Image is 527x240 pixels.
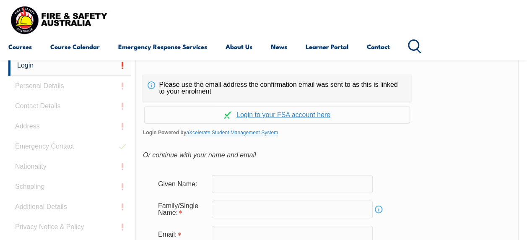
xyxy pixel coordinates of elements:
[143,75,411,102] div: Please use the email address the confirmation email was sent to as this is linked to your enrolment
[271,37,287,57] a: News
[143,149,511,162] div: Or continue with your name and email
[306,37,348,57] a: Learner Portal
[50,37,100,57] a: Course Calendar
[367,37,390,57] a: Contact
[118,37,207,57] a: Emergency Response Services
[8,55,131,76] a: Login
[151,176,212,192] div: Given Name:
[186,130,278,136] a: aXcelerate Student Management System
[143,126,511,139] span: Login Powered by
[373,203,384,215] a: Info
[151,198,212,221] div: Family/Single Name is required.
[8,37,32,57] a: Courses
[226,37,252,57] a: About Us
[224,111,231,119] img: Log in withaxcelerate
